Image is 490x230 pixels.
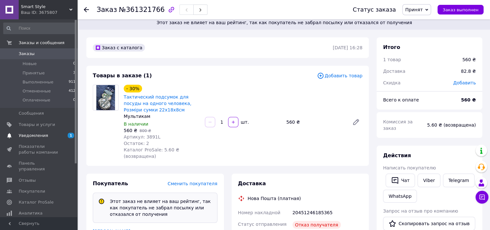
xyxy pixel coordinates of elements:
[3,23,76,34] input: Поиск
[19,188,45,194] span: Покупатели
[107,198,215,217] div: Этот заказ не влияет на ваш рейтинг, так как покупатель не забрал посылку или отказался от получения
[418,174,440,187] a: Viber
[124,147,179,159] span: Каталог ProSale: 5.60 ₴ (возвращена)
[23,70,45,76] span: Принятые
[353,6,396,13] div: Статус заказа
[93,44,145,52] div: Заказ с каталога
[383,190,417,203] a: WhatsApp
[19,122,55,128] span: Товары и услуги
[238,222,287,227] span: Статус отправления
[383,152,411,158] span: Действия
[383,80,400,85] span: Скидка
[139,129,151,133] span: 800 ₴
[124,121,148,127] span: В наличии
[21,4,69,10] span: Smart Style
[19,177,36,183] span: Отзывы
[453,80,476,85] span: Добавить
[124,128,137,133] span: 560 ₴
[19,110,44,116] span: Сообщения
[124,85,142,92] div: - 30%
[350,116,362,129] a: Редактировать
[73,61,75,67] span: 0
[19,133,48,139] span: Уведомления
[405,7,423,12] span: Принят
[93,180,128,187] span: Покупатель
[317,72,362,79] span: Добавить товар
[461,97,476,102] b: 560 ₴
[386,174,415,187] button: Чат
[69,79,75,85] span: 911
[383,44,400,50] span: Итого
[383,165,436,170] span: Написать покупателю
[462,56,476,63] div: 560 ₴
[284,118,347,127] div: 560 ₴
[93,72,152,79] span: Товары в заказе (1)
[96,85,115,110] img: Тактический подсумок для посуды на одного человека, Розміри сумки 22x18х8см
[23,97,50,103] span: Оплаченные
[124,94,191,112] a: Тактический подсумок для посуды на одного человека, Розміри сумки 22x18х8см
[73,70,75,76] span: 3
[84,6,89,13] div: Вернуться назад
[476,191,488,204] button: Чат с покупателем
[97,6,117,14] span: Заказ
[239,119,249,125] div: шт.
[19,199,53,205] span: Каталог ProSale
[124,141,149,146] span: Остаток: 2
[293,221,341,229] div: Отказ получателя
[168,181,217,186] span: Сменить покупателя
[457,64,480,78] div: 82.8 ₴
[383,119,413,131] span: Комиссия за заказ
[69,88,75,94] span: 412
[19,40,64,46] span: Заказы и сообщения
[238,180,266,187] span: Доставка
[383,97,419,102] span: Всего к оплате
[124,113,200,120] div: Мультикам
[68,133,74,138] span: 1
[23,61,37,67] span: Новые
[383,69,405,74] span: Доставка
[23,79,53,85] span: Выполненные
[21,10,77,15] div: Ваш ID: 3675807
[23,88,51,94] span: Отмененные
[19,160,60,172] span: Панель управления
[119,6,165,14] span: №361321766
[19,144,60,155] span: Показатели работы компании
[291,207,364,218] div: 20451246185365
[383,208,458,214] span: Запрос на отзыв про компанию
[238,210,281,215] span: Номер накладной
[383,57,401,62] span: 1 товар
[437,5,484,14] button: Заказ выполнен
[19,51,34,57] span: Заказы
[86,19,482,26] span: Этот заказ не влияет на ваш рейтинг, так как покупатель не забрал посылку или отказался от получения
[19,210,43,216] span: Аналитика
[443,7,478,12] span: Заказ выполнен
[73,97,75,103] span: 0
[333,45,362,50] time: [DATE] 16:28
[427,122,476,128] span: 5.60 ₴ (возвращена)
[246,195,303,202] div: Нова Пошта (платная)
[124,134,160,139] span: Артикул: 3891L
[443,174,475,187] a: Telegram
